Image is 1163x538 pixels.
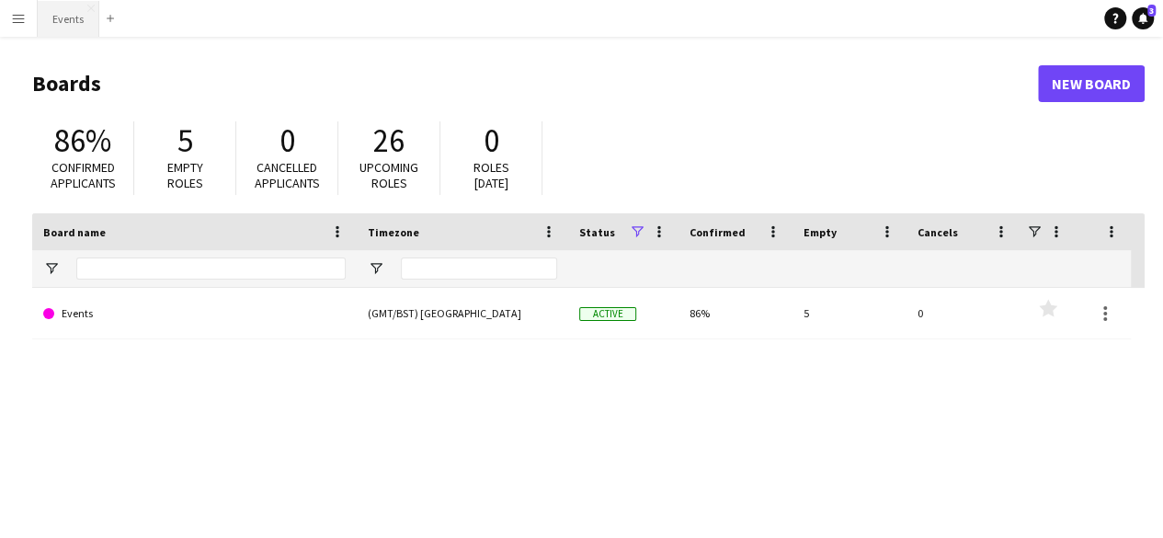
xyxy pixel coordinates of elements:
span: Cancelled applicants [255,159,320,191]
span: Confirmed applicants [51,159,116,191]
button: Events [38,1,99,37]
span: 3 [1147,5,1156,17]
span: Roles [DATE] [473,159,509,191]
span: Upcoming roles [359,159,418,191]
h1: Boards [32,70,1038,97]
div: 0 [906,288,1020,338]
span: 86% [54,120,111,161]
span: Empty roles [167,159,203,191]
a: 3 [1132,7,1154,29]
button: Open Filter Menu [43,260,60,277]
span: Timezone [368,225,419,239]
span: 0 [279,120,295,161]
a: New Board [1038,65,1145,102]
span: Cancels [918,225,958,239]
span: Empty [804,225,837,239]
div: 86% [678,288,792,338]
div: 5 [792,288,906,338]
span: Status [579,225,615,239]
span: Active [579,307,636,321]
span: 5 [177,120,193,161]
span: 0 [484,120,499,161]
span: Confirmed [690,225,746,239]
input: Timezone Filter Input [401,258,557,280]
input: Board name Filter Input [76,258,346,280]
span: Board name [43,225,106,239]
span: 26 [373,120,405,161]
a: Events [43,288,346,339]
button: Open Filter Menu [368,260,384,277]
div: (GMT/BST) [GEOGRAPHIC_DATA] [357,288,568,338]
